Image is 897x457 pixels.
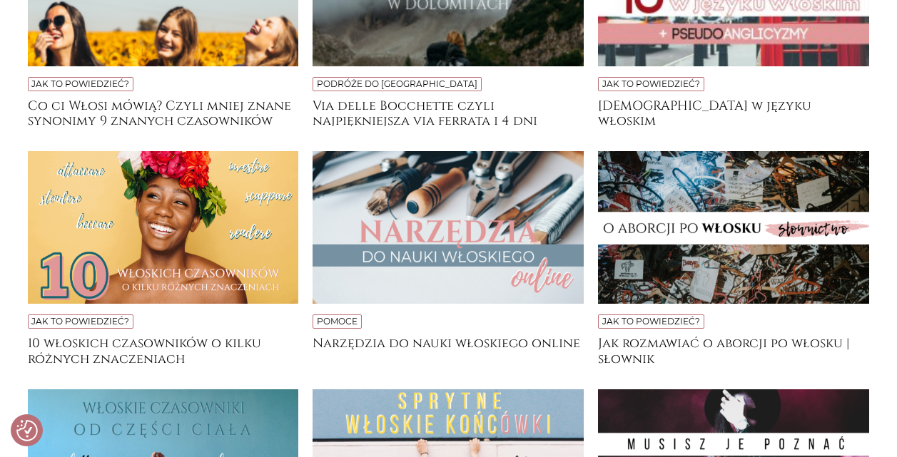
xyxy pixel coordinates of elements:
a: Podróże do [GEOGRAPHIC_DATA] [317,78,477,89]
a: Jak to powiedzieć? [31,78,129,89]
a: 10 włoskich czasowników o kilku różnych znaczeniach [28,336,299,364]
a: [DEMOGRAPHIC_DATA] w języku włoskim [598,98,869,127]
a: Co ci Włosi mówią? Czyli mniej znane synonimy 9 znanych czasowników [28,98,299,127]
img: Revisit consent button [16,420,38,441]
a: Jak to powiedzieć? [31,316,129,327]
a: Jak to powiedzieć? [602,78,700,89]
a: Pomoce [317,316,358,327]
a: Jak rozmawiać o aborcji po włosku | słownik [598,336,869,364]
a: Narzędzia do nauki włoskiego online [313,336,584,364]
a: Jak to powiedzieć? [602,316,700,327]
button: Preferencje co do zgód [16,420,38,441]
a: Via delle Bocchette czyli najpiękniejsza via ferrata i 4 dni trekkingu w [GEOGRAPHIC_DATA] [313,98,584,127]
